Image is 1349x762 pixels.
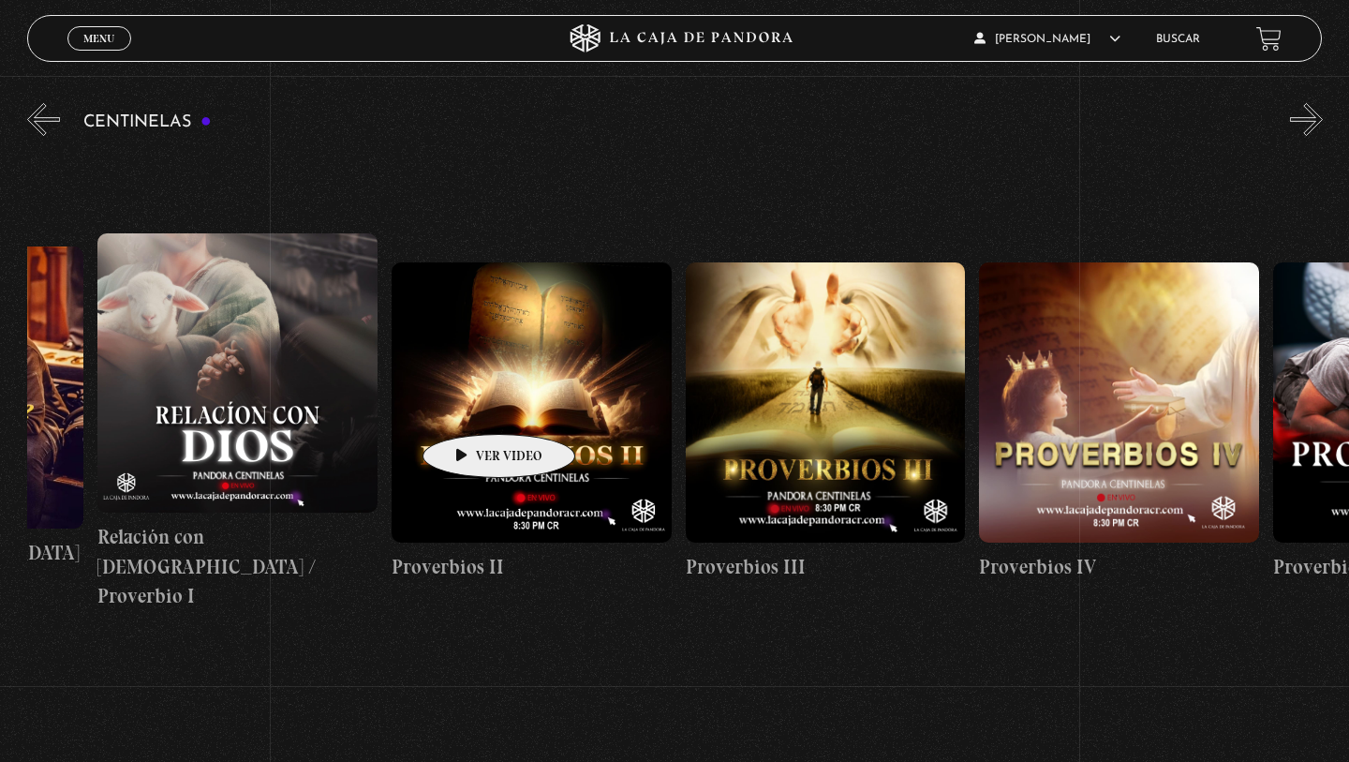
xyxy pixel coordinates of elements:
[1256,26,1282,52] a: View your shopping cart
[97,150,378,694] a: Relación con [DEMOGRAPHIC_DATA] / Proverbio I
[686,150,966,694] a: Proverbios III
[974,34,1120,45] span: [PERSON_NAME]
[97,522,378,611] h4: Relación con [DEMOGRAPHIC_DATA] / Proverbio I
[1156,34,1200,45] a: Buscar
[979,150,1259,694] a: Proverbios IV
[83,113,212,131] h3: Centinelas
[392,150,672,694] a: Proverbios II
[979,552,1259,582] h4: Proverbios IV
[27,103,60,136] button: Previous
[78,49,122,62] span: Cerrar
[392,552,672,582] h4: Proverbios II
[686,552,966,582] h4: Proverbios III
[83,33,114,44] span: Menu
[1290,103,1323,136] button: Next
